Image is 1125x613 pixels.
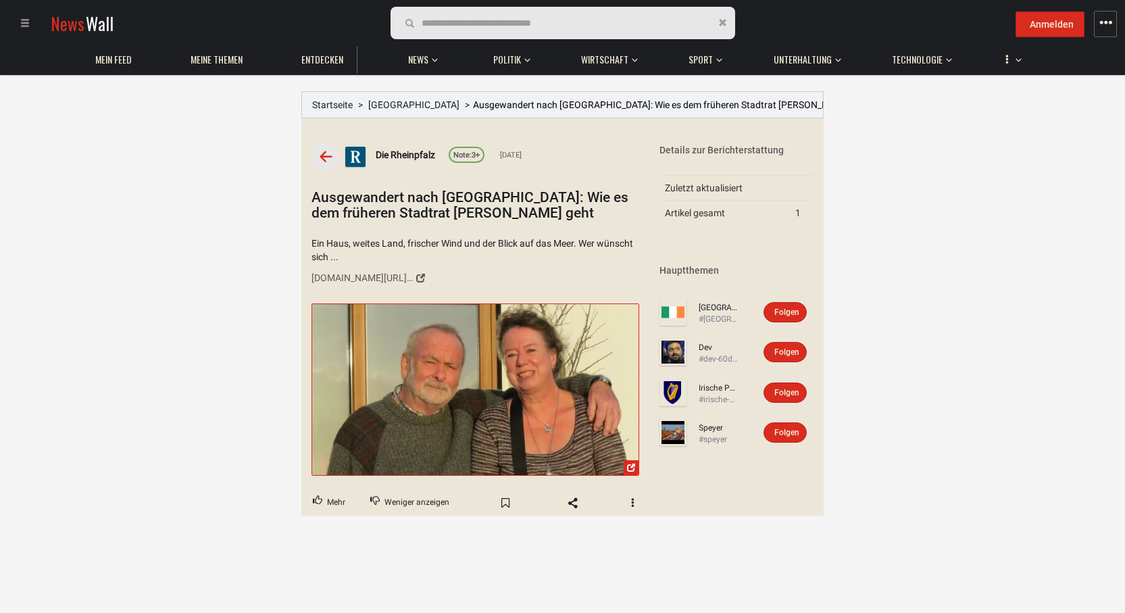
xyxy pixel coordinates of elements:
span: Share [553,492,593,514]
a: [DOMAIN_NAME][URL][GEOGRAPHIC_DATA][PERSON_NAME] [311,267,639,290]
button: Technologie [885,41,952,73]
span: Weniger anzeigen [384,494,449,512]
a: Speyer [699,422,739,434]
span: Wall [86,11,114,36]
div: #speyer [699,434,739,445]
td: Zuletzt aktualisiert [659,176,789,201]
button: News [401,41,442,73]
a: Irische Politik [699,383,739,394]
span: News [51,11,84,36]
a: Politik [486,47,528,73]
span: Sport [689,53,713,66]
a: Die Rheinpfalz [376,147,435,162]
button: Politik [486,41,530,73]
a: NewsWall [51,11,114,36]
img: Profilbild von Speyer [659,419,686,446]
button: Downvote [359,490,461,516]
button: Wirtschaft [574,41,638,73]
button: Upvote [301,490,357,516]
a: Sport [682,47,720,73]
h2: Ein Haus, weites Land, frischer Wind und der Blick auf das Meer. Wer wünscht sich ... [311,237,639,264]
div: Details zur Berichterstattung [659,143,814,157]
div: #[GEOGRAPHIC_DATA] [699,314,739,325]
img: Profilbild von Irland [659,299,686,326]
span: Note: [453,151,472,160]
a: Technologie [885,47,949,73]
td: 1 [790,201,814,226]
span: Mehr [327,494,345,512]
span: Folgen [774,388,799,397]
a: [GEOGRAPHIC_DATA] [699,302,739,314]
span: News [408,53,428,66]
span: Politik [493,53,521,66]
span: Entdecken [301,53,343,66]
a: Ausgewandert nach Irland: Wie es dem früheren Stadtrat Reinhard Mohler ... [311,303,639,476]
div: Hauptthemen [659,264,814,277]
a: News [401,47,435,73]
span: Folgen [774,428,799,437]
img: Profilbild von Dev [659,339,686,366]
img: Profilbild von Irische Politik [659,379,686,406]
div: #dev-60df82826ccf2 [699,353,739,365]
a: Note:3+ [449,147,484,163]
button: Sport [682,41,722,73]
button: Anmelden [1016,11,1084,37]
h1: Ausgewandert nach [GEOGRAPHIC_DATA]: Wie es dem früheren Stadtrat [PERSON_NAME] geht [311,190,639,221]
span: Folgen [774,347,799,357]
a: Unterhaltung [767,47,839,73]
img: Ausgewandert nach Irland: Wie es dem früheren Stadtrat Reinhard Mohler ... [312,304,639,476]
a: Dev [699,342,739,353]
div: 3+ [453,149,480,162]
button: Unterhaltung [767,41,841,73]
span: Mein Feed [95,53,132,66]
span: Folgen [774,308,799,317]
span: Ausgewandert nach [GEOGRAPHIC_DATA]: Wie es dem früheren Stadtrat [PERSON_NAME] geht [473,99,872,110]
span: Meine Themen [191,53,243,66]
td: Artikel gesamt [659,201,789,226]
span: Technologie [892,53,943,66]
span: [DATE] [498,149,522,162]
span: Anmelden [1030,19,1074,30]
div: [DOMAIN_NAME][URL][GEOGRAPHIC_DATA][PERSON_NAME] [311,270,413,285]
span: Bookmark [486,492,525,514]
a: Startseite [312,99,353,110]
div: #irische-politik [699,394,739,406]
span: Unterhaltung [774,53,832,66]
a: [GEOGRAPHIC_DATA] [368,99,459,110]
img: Profilbild von Die Rheinpfalz [345,147,366,167]
a: Wirtschaft [574,47,635,73]
span: Wirtschaft [581,53,628,66]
